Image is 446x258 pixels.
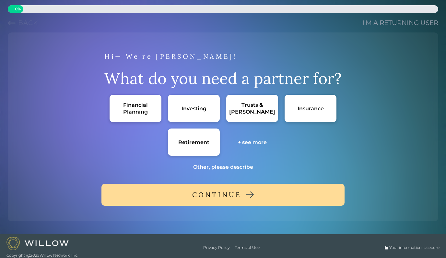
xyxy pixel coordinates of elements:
[235,245,260,250] a: Terms of Use
[104,69,342,88] div: What do you need a partner for?
[362,18,438,27] a: I'm a returning user
[229,102,275,115] div: Trusts & [PERSON_NAME]
[192,189,241,201] div: CONTINUE
[104,51,342,62] div: Hi— We're [PERSON_NAME]!
[238,139,267,146] div: + see more
[6,237,69,250] img: Willow logo
[6,253,78,258] span: Copyright @ 2025 Willow Network, Inc.
[116,102,155,115] div: Financial Planning
[101,184,345,206] button: CONTINUE
[178,139,209,146] div: Retirement
[298,105,324,112] div: Insurance
[203,245,229,250] a: Privacy Policy
[8,18,38,27] button: Previous question
[8,6,21,12] span: 0 %
[182,105,206,112] div: Investing
[8,5,23,13] div: 0% complete
[389,245,440,250] span: Your information is secure
[18,19,38,27] span: Back
[193,164,253,170] div: Other, please describe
